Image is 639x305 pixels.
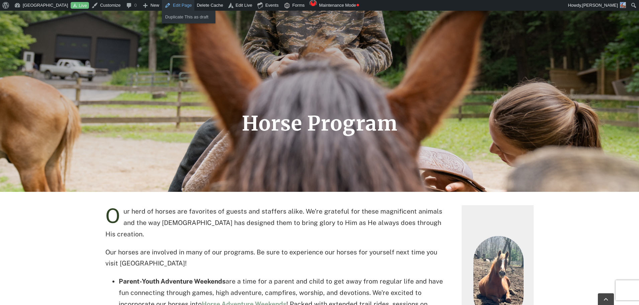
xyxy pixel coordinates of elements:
span: [PERSON_NAME] [582,3,618,8]
span: Horse Program [242,111,397,136]
span: O [105,207,120,225]
img: SusannePappal-66x66.jpg [620,2,626,8]
p: Our horses are involved in many of our programs. Be sure to experience our horses for yourself ne... [105,247,445,270]
a: Duplicate This as draft [162,13,215,21]
p: ur herd of horses are favorites of guests and staffers alike. We're grateful for these magnificen... [105,206,445,240]
a: Live [71,2,89,9]
strong: Parent-Youth Adventure Weekends [119,278,225,285]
